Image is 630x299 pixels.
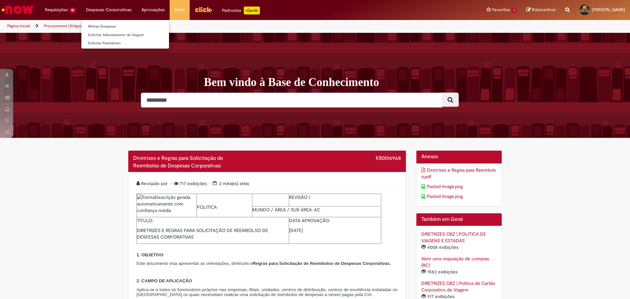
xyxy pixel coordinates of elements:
h1: Bem vindo à Base de Conhecimento [204,75,507,89]
a: Solicitar Adiantamento de Viagem [81,32,169,39]
p: REVISÃO 1 [289,194,381,201]
a: Download de anexo Diretrizes e Regras para Reembolso.pdf [421,167,497,180]
span: Aprovações [141,7,165,13]
span: 10 [69,8,76,13]
h2: Também em Geral [421,217,497,223]
span: • [170,181,173,186]
a: DIRETRIZES OBZ | POLÍTICA DE VIAGENS E ESTADAS [421,231,486,244]
span: Aplica-se a todos os funcionários próprios nas empresas, filiais, unidades, centros de distribuiç... [136,287,398,297]
p: TÍTULO: [137,217,289,224]
span: Diretrizes e Regras para Solicitação de Reembolso de Despesas Corporativas [133,155,223,169]
span: 2 mês(es) atrás [219,181,249,186]
span: 4008 exibições [421,244,460,250]
span: Favoritos [492,7,510,13]
span: More [175,7,185,13]
img: ServiceNow [1,3,34,16]
ul: Despesas Corporativas [81,20,169,49]
p: [DATE] [289,227,381,234]
span: Revisado por [136,181,169,186]
a: Rascunhos [526,7,556,13]
a: Solicitar Reembolso [81,40,169,47]
ul: Anexos [421,165,497,201]
span: Requisições [45,7,68,13]
a: Download de anexo Pasted image.png [421,183,497,190]
span: 717 exibições [170,181,208,186]
time: 29/07/2025 17:40:50 [219,181,249,186]
a: Abrir uma requisição de compras (RC) [421,256,489,268]
p: DATA APROVAÇÃO: [289,217,381,224]
span: 2. CAMPO DE APLICAÇÃO [136,278,192,283]
span: KB0016968 [376,155,401,161]
a: Página inicial [7,23,30,29]
span: [PERSON_NAME] [592,7,625,12]
p: MUNDO / ÁREA / SUB ÁREA: AC [252,206,381,213]
p: POLITICA [197,204,252,210]
img: click_logo_yellow_360x200.png [195,5,212,14]
a: Minhas Despesas [81,23,169,30]
a: DIRETRIZES OBZ | Política de Cartão Corporativo de Viagem [421,280,495,293]
img: FormaDescrição gerada automaticamente com confiança média [137,194,197,214]
span: • [209,181,212,186]
strong: Regras para Solicitação de Reembolso de Despesas Corporativas. [253,261,391,266]
span: 1583 exibições [421,269,459,275]
div: Padroniza [222,7,260,14]
h2: Anexos [421,154,497,160]
button: Pesquisar [442,93,459,108]
p: +GenAi [244,7,260,14]
span: Este documento visa apresentar as orientações, diretrizes e [136,261,391,266]
span: 1. OBJETIVO [136,252,163,257]
ul: Trilhas de página [5,20,415,32]
span: Rascunhos [532,7,556,13]
a: Procurement (Artigos) [44,23,83,29]
input: Pesquisar [141,93,442,108]
span: Despesas Corporativas [86,7,132,13]
span: 1 [512,8,516,13]
a: Download de anexo Pasted image.png [421,193,497,200]
p: DIRETRIZES E REGRAS PARA SOLICITAÇÃO DE REEMBOLSO DE DESPESAS CORPORATIVAS [137,227,289,240]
